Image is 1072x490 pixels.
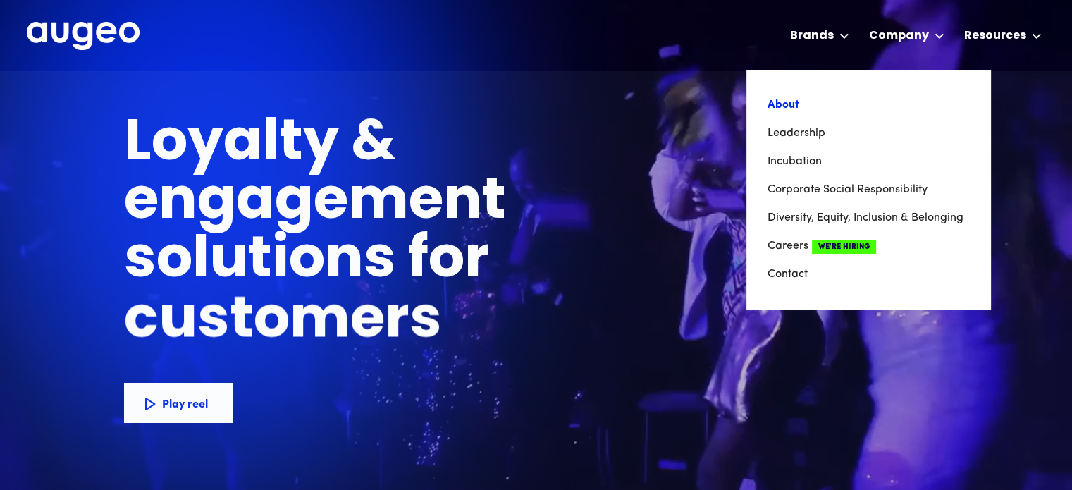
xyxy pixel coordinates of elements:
[768,232,969,260] a: CareersWe're Hiring
[790,27,834,44] div: Brands
[27,22,140,51] img: Augeo's full logo in white.
[768,119,969,147] a: Leadership
[768,204,969,232] a: Diversity, Equity, Inclusion & Belonging
[869,27,929,44] div: Company
[27,22,140,51] a: home
[768,91,969,119] a: About
[964,27,1026,44] div: Resources
[768,147,969,176] a: Incubation
[746,70,990,310] nav: Company
[812,240,876,254] span: We're Hiring
[768,176,969,204] a: Corporate Social Responsibility
[768,260,969,288] a: Contact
